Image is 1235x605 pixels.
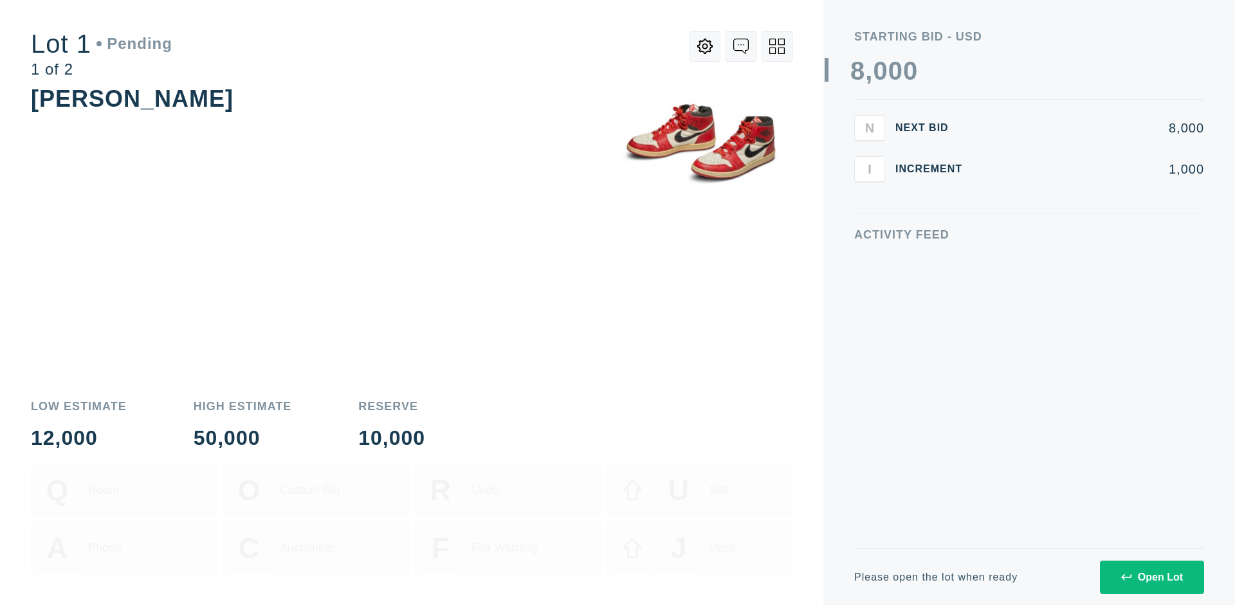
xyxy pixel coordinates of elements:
div: [PERSON_NAME] [31,86,233,112]
div: 0 [888,58,903,84]
div: High Estimate [194,401,292,412]
span: I [868,161,872,176]
div: Please open the lot when ready [854,572,1018,582]
div: 0 [903,58,918,84]
div: 50,000 [194,428,292,448]
div: 1 of 2 [31,62,172,77]
div: Reserve [358,401,425,412]
div: Low Estimate [31,401,127,412]
div: Activity Feed [854,229,1204,240]
div: 12,000 [31,428,127,448]
div: Open Lot [1121,572,1183,583]
div: Starting Bid - USD [854,31,1204,42]
div: 8,000 [983,122,1204,134]
span: N [865,120,874,135]
button: N [854,115,885,141]
div: Pending [96,36,172,51]
button: I [854,156,885,182]
div: Lot 1 [31,31,172,57]
div: 10,000 [358,428,425,448]
div: 0 [873,58,888,84]
button: Open Lot [1100,561,1204,594]
div: Increment [895,164,973,174]
div: 8 [850,58,865,84]
div: Next Bid [895,123,973,133]
div: 1,000 [983,163,1204,176]
div: , [865,58,873,315]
